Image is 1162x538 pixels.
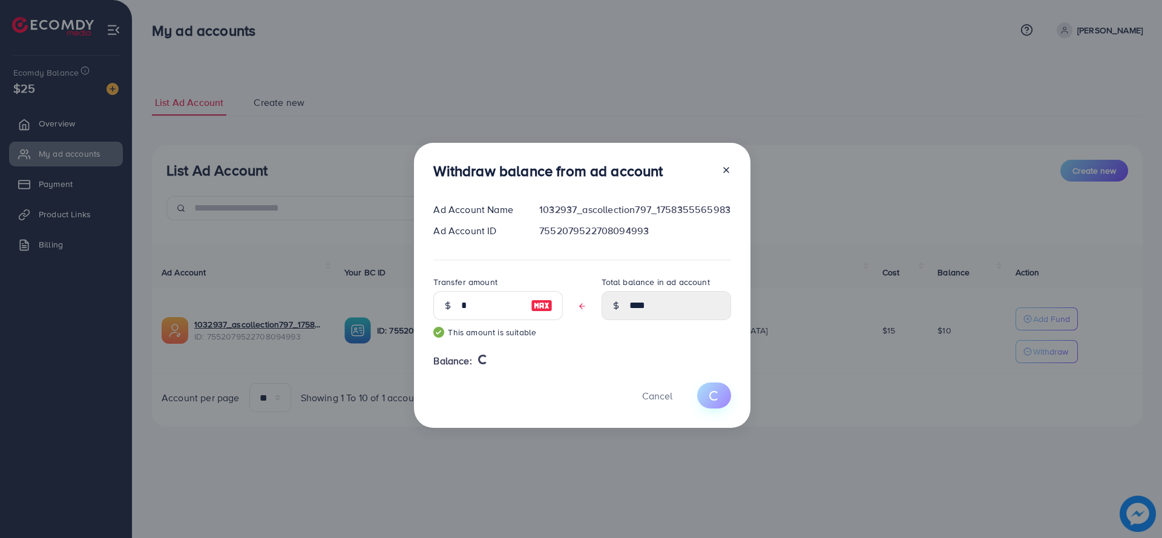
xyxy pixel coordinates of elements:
img: guide [433,327,444,338]
img: image [531,298,553,313]
span: Cancel [642,389,672,402]
div: Ad Account Name [424,203,530,217]
div: 1032937_ascollection797_1758355565983 [530,203,741,217]
small: This amount is suitable [433,326,563,338]
div: Ad Account ID [424,224,530,238]
label: Transfer amount [433,276,497,288]
label: Total balance in ad account [602,276,709,288]
div: 7552079522708094993 [530,224,741,238]
button: Cancel [627,382,688,408]
span: Balance: [433,354,471,368]
h3: Withdraw balance from ad account [433,162,663,180]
